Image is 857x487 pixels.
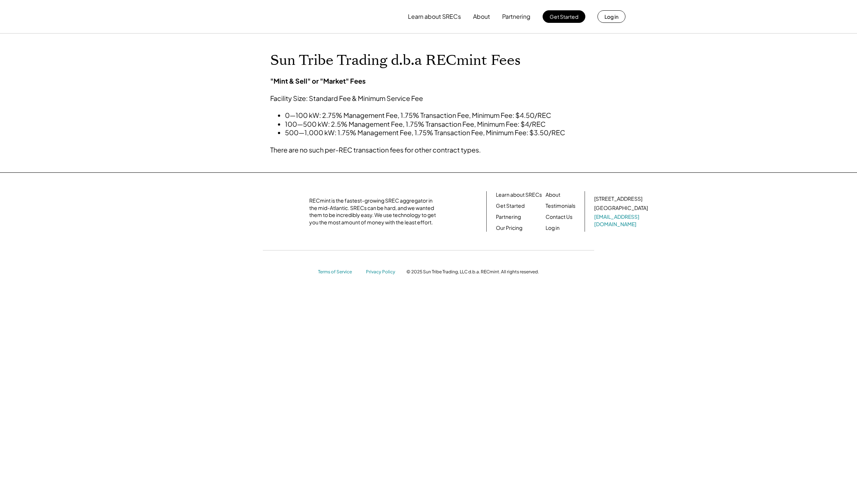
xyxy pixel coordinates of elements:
[502,9,530,24] button: Partnering
[496,202,525,210] a: Get Started
[285,120,565,128] li: 100—500 kW: 2.5% Management Fee, 1.75% Transaction Fee, Minimum Fee: $4/REC
[546,202,575,210] a: Testimonials
[366,269,399,275] a: Privacy Policy
[594,195,642,203] div: [STREET_ADDRESS]
[496,191,542,199] a: Learn about SRECs
[597,10,625,23] button: Log in
[270,77,565,154] div: Facility Size: Standard Fee & Minimum Service Fee There are no such per-REC transaction fees for ...
[270,77,366,85] strong: "Mint & Sell" or "Market" Fees
[594,213,649,228] a: [EMAIL_ADDRESS][DOMAIN_NAME]
[546,191,560,199] a: About
[309,197,440,226] div: RECmint is the fastest-growing SREC aggregator in the mid-Atlantic. SRECs can be hard, and we wan...
[237,199,300,224] img: yH5BAEAAAAALAAAAAABAAEAAAIBRAA7
[318,269,359,275] a: Terms of Service
[473,9,490,24] button: About
[406,269,539,275] div: © 2025 Sun Tribe Trading, LLC d.b.a. RECmint. All rights reserved.
[496,213,521,221] a: Partnering
[232,4,293,29] img: yH5BAEAAAAALAAAAAABAAEAAAIBRAA7
[594,204,648,212] div: [GEOGRAPHIC_DATA]
[543,10,585,23] button: Get Started
[546,213,572,221] a: Contact Us
[285,111,565,119] li: 0—100 kW: 2.75% Management Fee, 1.75% Transaction Fee, Minimum Fee: $4.50/REC
[285,128,565,137] li: 500—1,000 kW: 1.75% Management Fee, 1.75% Transaction Fee, Minimum Fee: $3.50/REC
[546,224,560,232] a: Log in
[270,52,587,69] h1: Sun Tribe Trading d.b.a RECmint Fees
[496,224,522,232] a: Our Pricing
[408,9,461,24] button: Learn about SRECs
